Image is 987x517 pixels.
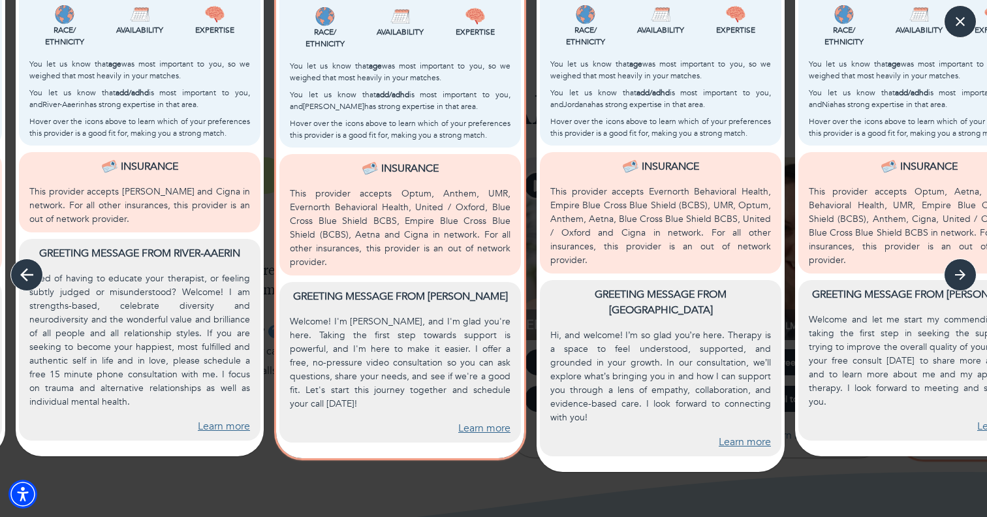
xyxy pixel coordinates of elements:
[130,5,149,24] img: Availability
[625,24,695,36] p: Availability
[726,5,745,24] img: Expertise
[465,7,485,26] img: Expertise
[576,5,595,24] img: Race/<br />Ethnicity
[29,185,250,226] p: This provider accepts [PERSON_NAME] and Cigna in network. For all other insurances, this provider...
[290,26,360,50] p: Race/ Ethnicity
[104,24,174,36] p: Availability
[909,5,929,24] img: Availability
[205,5,225,24] img: Expertise
[809,24,879,48] p: Race/ Ethnicity
[651,5,670,24] img: Availability
[290,89,510,112] p: You let us know that is most important to you, and [PERSON_NAME] has strong expertise in that area.
[381,161,439,176] p: Insurance
[290,315,510,411] p: Welcome! I'm [PERSON_NAME], and I'm glad you're here. Taking the first step towards support is po...
[108,59,121,69] b: age
[29,87,250,110] p: You let us know that is most important to you, and River-Aaerin has strong expertise in that area.
[290,289,510,304] p: Greeting message from [PERSON_NAME]
[550,58,771,82] p: You let us know that was most important to you, so we weighed that most heavily in your matches.
[290,117,510,141] p: Hover over the icons above to learn which of your preferences this provider is a good fit for, ma...
[116,87,149,98] b: add/adhd
[390,7,410,26] img: Availability
[550,287,771,318] p: Greeting message from [GEOGRAPHIC_DATA]
[198,419,250,434] a: Learn more
[29,116,250,139] p: Hover over the icons above to learn which of your preferences this provider is a good fit for, ma...
[895,87,928,98] b: add/adhd
[458,421,510,436] a: Learn more
[376,89,409,100] b: add/adhd
[8,480,37,509] div: Accessibility Menu
[701,24,771,36] p: Expertise
[642,159,699,174] p: Insurance
[550,24,620,48] p: Race/ Ethnicity
[55,5,74,24] img: Race/<br />Ethnicity
[550,185,771,267] p: This provider accepts Evernorth Behavioral Health, Empire Blue Cross Blue Shield (BCBS), UMR, Opt...
[636,87,670,98] b: add/adhd
[719,435,771,450] a: Learn more
[29,58,250,82] p: You let us know that was most important to you, so we weighed that most heavily in your matches.
[884,24,954,36] p: Availability
[441,26,510,38] p: Expertise
[29,272,250,409] p: Tired of having to educate your therapist, or feeling subtly judged or misunderstood? Welcome! I ...
[900,159,958,174] p: Insurance
[888,59,901,69] b: age
[834,5,854,24] img: Race/<br />Ethnicity
[629,59,642,69] b: age
[315,7,335,26] img: Race/<br />Ethnicity
[180,24,250,36] p: Expertise
[29,245,250,261] p: Greeting message from River-Aaerin
[290,60,510,84] p: You let us know that was most important to you, so we weighed that most heavily in your matches.
[550,87,771,110] p: You let us know that is most important to you, and Jordana has strong expertise in that area.
[550,328,771,424] p: Hi, and welcome! I’m so glad you’re here. Therapy is a space to feel understood, supported, and g...
[121,159,178,174] p: Insurance
[550,116,771,139] p: Hover over the icons above to learn which of your preferences this provider is a good fit for, ma...
[369,61,382,71] b: age
[365,26,435,38] p: Availability
[29,24,99,48] p: Race/ Ethnicity
[290,187,510,269] p: This provider accepts Optum, Anthem, UMR, Evernorth Behavioral Health, United / Oxford, Blue Cros...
